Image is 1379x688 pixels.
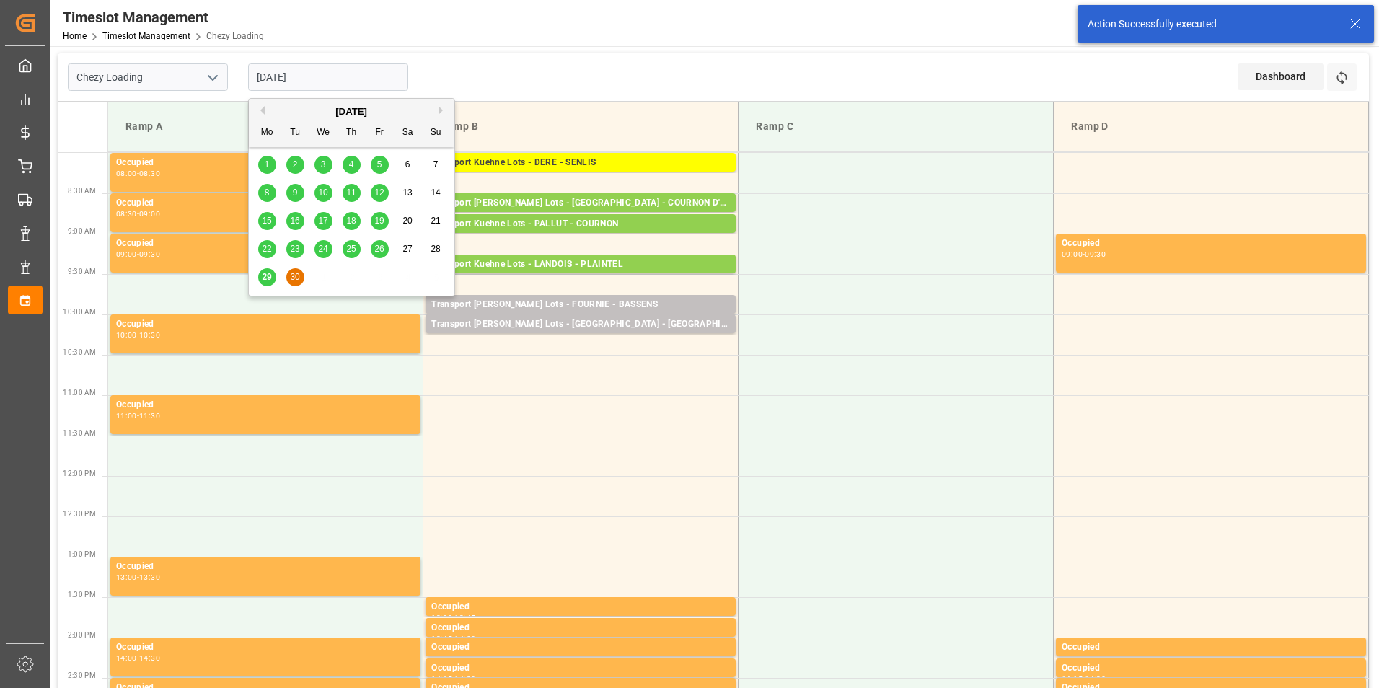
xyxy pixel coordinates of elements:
span: 13 [402,188,412,198]
span: 10:00 AM [63,308,96,316]
span: 28 [431,244,440,254]
span: 9 [293,188,298,198]
div: Choose Friday, September 26th, 2025 [371,240,389,258]
a: Home [63,31,87,41]
span: 2:30 PM [68,671,96,679]
span: 5 [377,159,382,169]
span: 29 [262,272,271,282]
div: Occupied [116,398,415,413]
div: - [452,614,454,621]
div: 11:30 [139,413,160,419]
div: Choose Wednesday, September 3rd, 2025 [314,156,332,174]
span: 15 [262,216,271,226]
div: [DATE] [249,105,454,119]
div: 14:30 [139,655,160,661]
div: Occupied [1062,640,1360,655]
div: - [1083,251,1085,257]
div: Dashboard [1238,63,1324,90]
div: - [137,574,139,581]
div: 14:30 [454,676,475,682]
div: Choose Monday, September 8th, 2025 [258,184,276,202]
div: 09:00 [1062,251,1083,257]
div: Choose Friday, September 19th, 2025 [371,212,389,230]
div: Sa [399,124,417,142]
button: Next Month [439,106,447,115]
div: 08:30 [139,170,160,177]
span: 2:00 PM [68,631,96,639]
div: Occupied [116,640,415,655]
div: month 2025-09 [253,151,450,291]
span: 10 [318,188,327,198]
span: 22 [262,244,271,254]
div: 13:45 [454,614,475,621]
div: Choose Tuesday, September 23rd, 2025 [286,240,304,258]
div: Pallets: 1,TU: 490,City: [GEOGRAPHIC_DATA],Arrival: [DATE] 00:00:00 [431,170,730,182]
div: Pallets: 9,TU: 318,City: COURNON D'AUVERGNE,Arrival: [DATE] 00:00:00 [431,211,730,223]
input: Type to search/select [68,63,228,91]
div: Choose Sunday, September 14th, 2025 [427,184,445,202]
div: Occupied [431,661,730,676]
span: 14 [431,188,440,198]
div: Action Successfully executed [1088,17,1336,32]
div: 08:30 [116,211,137,217]
div: Choose Friday, September 12th, 2025 [371,184,389,202]
div: Choose Wednesday, September 10th, 2025 [314,184,332,202]
div: Choose Sunday, September 7th, 2025 [427,156,445,174]
div: Occupied [116,560,415,574]
div: - [137,655,139,661]
span: 19 [374,216,384,226]
div: Occupied [116,237,415,251]
button: open menu [201,66,223,89]
span: 8:30 AM [68,187,96,195]
div: Choose Sunday, September 21st, 2025 [427,212,445,230]
button: Previous Month [256,106,265,115]
div: 14:00 [116,655,137,661]
span: 24 [318,244,327,254]
div: Transport [PERSON_NAME] Lots - [GEOGRAPHIC_DATA] - COURNON D'AUVERGNE [431,196,730,211]
div: 14:15 [454,655,475,661]
div: We [314,124,332,142]
span: 12 [374,188,384,198]
span: 12:30 PM [63,510,96,518]
div: Choose Thursday, September 11th, 2025 [343,184,361,202]
div: Transport [PERSON_NAME] Lots - [GEOGRAPHIC_DATA] - [GEOGRAPHIC_DATA] [431,317,730,332]
div: Choose Monday, September 1st, 2025 [258,156,276,174]
span: 30 [290,272,299,282]
div: Ramp B [435,113,726,140]
div: 13:30 [139,574,160,581]
div: Timeslot Management [63,6,264,28]
div: 14:15 [1085,655,1106,661]
div: Su [427,124,445,142]
span: 6 [405,159,410,169]
span: 7 [433,159,439,169]
div: Choose Tuesday, September 9th, 2025 [286,184,304,202]
div: 14:30 [1085,676,1106,682]
div: - [137,251,139,257]
div: Transport Kuehne Lots - LANDOIS - PLAINTEL [431,257,730,272]
span: 10:30 AM [63,348,96,356]
div: Fr [371,124,389,142]
div: 09:30 [139,251,160,257]
span: 27 [402,244,412,254]
div: Pallets: 4,TU: 617,City: [GEOGRAPHIC_DATA],Arrival: [DATE] 00:00:00 [431,231,730,244]
div: 08:00 [116,170,137,177]
span: 2 [293,159,298,169]
span: 11:30 AM [63,429,96,437]
div: Choose Saturday, September 20th, 2025 [399,212,417,230]
div: 10:00 [116,332,137,338]
div: Occupied [116,196,415,211]
div: Choose Tuesday, September 30th, 2025 [286,268,304,286]
span: 1:00 PM [68,550,96,558]
span: 26 [374,244,384,254]
span: 3 [321,159,326,169]
div: - [137,211,139,217]
span: 12:00 PM [63,469,96,477]
div: Ramp D [1065,113,1357,140]
div: - [137,332,139,338]
div: Choose Thursday, September 4th, 2025 [343,156,361,174]
div: Choose Tuesday, September 2nd, 2025 [286,156,304,174]
span: 23 [290,244,299,254]
div: Transport Kuehne Lots - DERE - SENLIS [431,156,730,170]
div: Occupied [1062,237,1360,251]
div: - [137,413,139,419]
